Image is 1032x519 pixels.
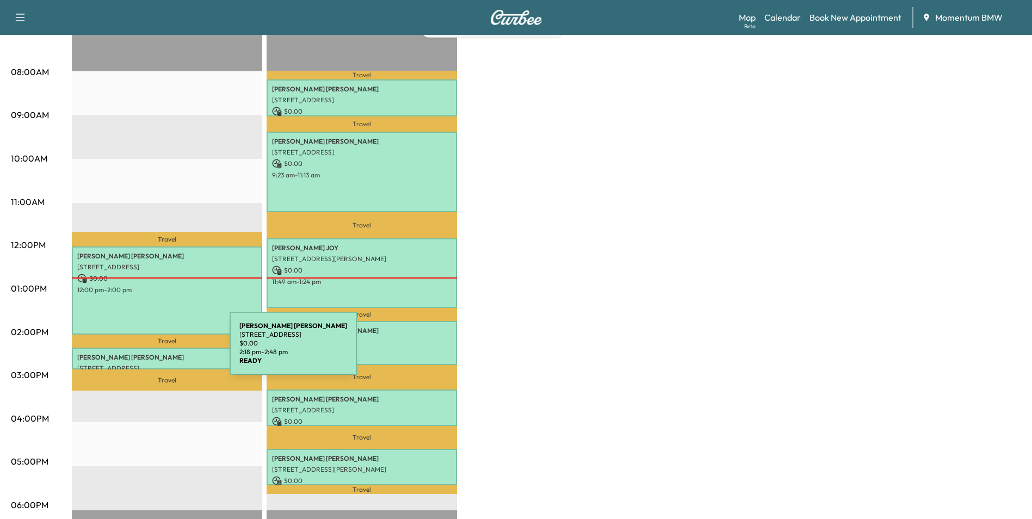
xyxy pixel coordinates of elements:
p: Travel [267,212,457,238]
a: Book New Appointment [809,11,901,24]
p: Travel [72,369,262,391]
p: [STREET_ADDRESS] [77,364,257,373]
p: [STREET_ADDRESS][PERSON_NAME] [272,255,452,263]
p: 02:00PM [11,325,48,338]
p: [STREET_ADDRESS] [77,263,257,271]
p: 12:00PM [11,238,46,251]
p: $ 0.00 [272,348,452,358]
p: 06:00PM [11,498,48,511]
p: Travel [267,308,457,321]
p: [PERSON_NAME] [PERSON_NAME] [272,454,452,463]
p: 9:23 am - 11:13 am [272,171,452,180]
a: Calendar [764,11,801,24]
span: Momentum BMW [935,11,1003,24]
b: READY [239,356,262,364]
p: [PERSON_NAME] JOY [272,244,452,252]
p: $ 0.00 [77,274,257,283]
p: [STREET_ADDRESS] [272,337,452,346]
p: Travel [267,365,457,389]
div: Beta [744,22,756,30]
a: MapBeta [739,11,756,24]
p: Travel [267,426,457,449]
p: [STREET_ADDRESS] [272,406,452,415]
p: $ 0.00 [272,107,452,116]
p: [PERSON_NAME] [PERSON_NAME] [272,326,452,335]
p: Travel [267,485,457,494]
p: 11:00AM [11,195,45,208]
p: 09:00AM [11,108,49,121]
b: [PERSON_NAME] [PERSON_NAME] [239,322,347,330]
p: $ 0.00 [272,159,452,169]
p: 08:00AM [11,65,49,78]
p: Travel [267,116,457,132]
img: Curbee Logo [490,10,542,25]
p: [PERSON_NAME] [PERSON_NAME] [272,137,452,146]
p: [STREET_ADDRESS] [239,330,347,339]
p: $ 0.00 [239,339,347,348]
p: 10:00AM [11,152,47,165]
p: 2:18 pm - 2:48 pm [239,348,347,356]
p: [STREET_ADDRESS] [272,148,452,157]
p: 11:49 am - 1:24 pm [272,277,452,286]
p: [STREET_ADDRESS][PERSON_NAME] [272,465,452,474]
p: $ 0.00 [272,417,452,427]
p: 04:00PM [11,412,49,425]
p: [PERSON_NAME] [PERSON_NAME] [77,353,257,362]
p: 01:00PM [11,282,47,295]
p: 12:00 pm - 2:00 pm [77,286,257,294]
p: [PERSON_NAME] [PERSON_NAME] [272,85,452,94]
p: [PERSON_NAME] [PERSON_NAME] [77,252,257,261]
p: [PERSON_NAME] [PERSON_NAME] [272,395,452,404]
p: $ 0.00 [272,476,452,486]
p: [STREET_ADDRESS] [272,96,452,104]
p: Travel [72,335,262,348]
p: Travel [72,232,262,246]
p: 03:00PM [11,368,48,381]
p: 05:00PM [11,455,48,468]
p: Travel [267,71,457,79]
p: 1:42 pm - 2:42 pm [272,360,452,369]
p: $ 0.00 [272,265,452,275]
